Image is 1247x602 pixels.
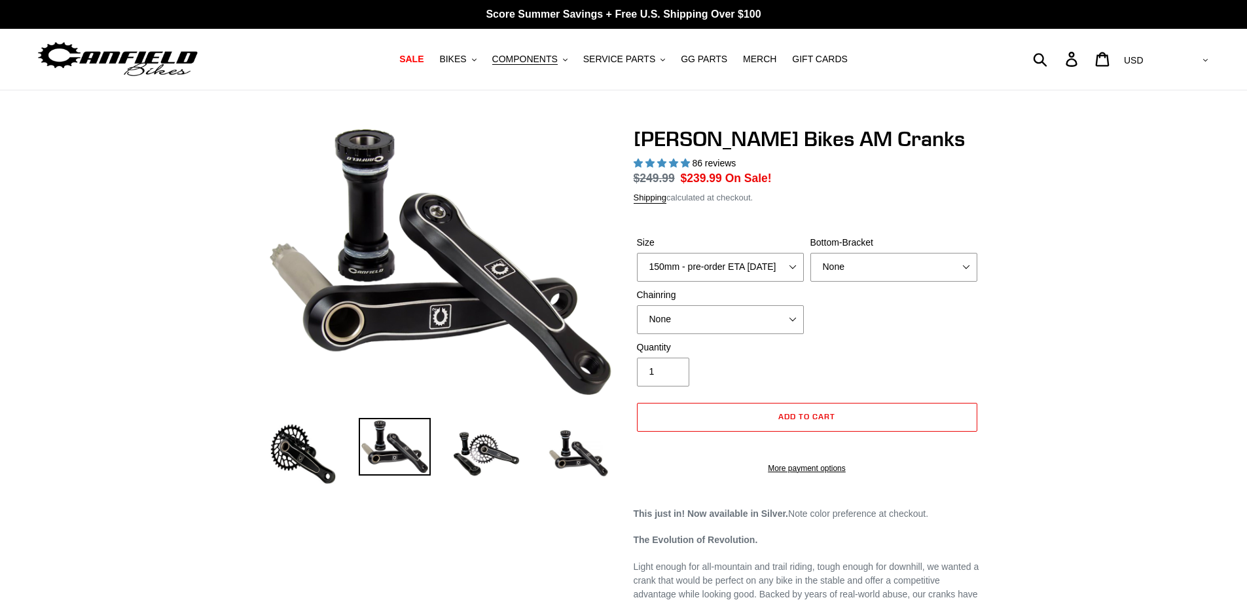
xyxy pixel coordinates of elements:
span: GG PARTS [681,54,727,65]
button: SERVICE PARTS [577,50,672,68]
button: Add to cart [637,403,977,432]
a: More payment options [637,462,977,474]
span: 4.97 stars [634,158,693,168]
div: calculated at checkout. [634,191,981,204]
span: GIFT CARDS [792,54,848,65]
button: COMPONENTS [486,50,574,68]
label: Bottom-Bracket [810,236,977,250]
a: Shipping [634,193,667,204]
img: Load image into Gallery viewer, CANFIELD-AM_DH-CRANKS [542,418,614,490]
s: $249.99 [634,172,675,185]
span: SERVICE PARTS [583,54,655,65]
label: Quantity [637,341,804,354]
label: Chainring [637,288,804,302]
strong: This just in! Now available in Silver. [634,508,789,519]
a: GIFT CARDS [786,50,854,68]
label: Size [637,236,804,250]
img: Load image into Gallery viewer, Canfield Cranks [359,418,431,476]
span: SALE [399,54,424,65]
input: Search [1040,45,1074,73]
strong: The Evolution of Revolution. [634,535,758,545]
span: Add to cart [778,411,835,421]
img: Load image into Gallery viewer, Canfield Bikes AM Cranks [450,418,522,490]
span: On Sale! [725,170,772,187]
span: BIKES [439,54,466,65]
img: Canfield Bikes [36,39,200,80]
a: GG PARTS [674,50,734,68]
a: SALE [393,50,430,68]
p: Note color preference at checkout. [634,507,981,521]
button: BIKES [433,50,482,68]
a: MERCH [736,50,783,68]
span: MERCH [743,54,776,65]
h1: [PERSON_NAME] Bikes AM Cranks [634,126,981,151]
span: COMPONENTS [492,54,558,65]
span: $239.99 [681,172,722,185]
img: Load image into Gallery viewer, Canfield Bikes AM Cranks [267,418,339,490]
span: 86 reviews [692,158,736,168]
